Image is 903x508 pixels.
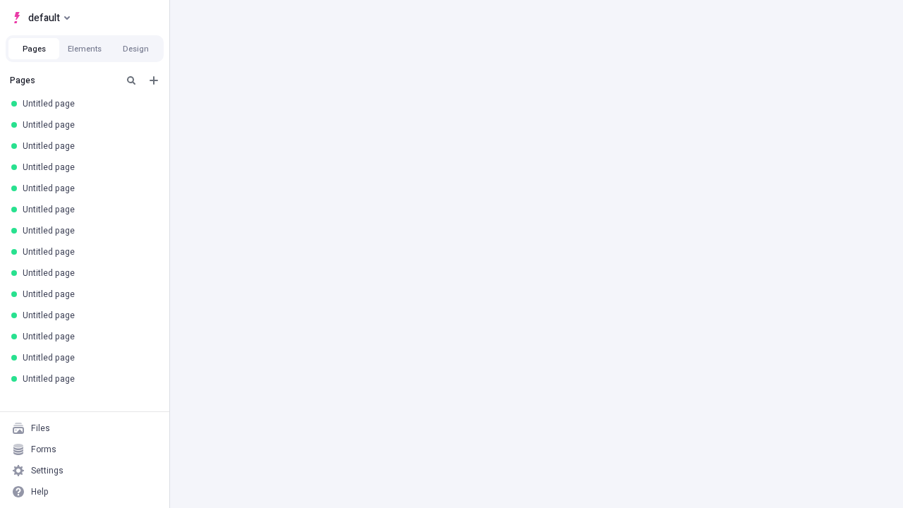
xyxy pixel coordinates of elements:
[23,246,152,258] div: Untitled page
[31,423,50,434] div: Files
[23,225,152,236] div: Untitled page
[23,98,152,109] div: Untitled page
[10,75,117,86] div: Pages
[23,267,152,279] div: Untitled page
[23,119,152,131] div: Untitled page
[23,373,152,385] div: Untitled page
[23,289,152,300] div: Untitled page
[28,9,60,26] span: default
[31,444,56,455] div: Forms
[110,38,161,59] button: Design
[31,486,49,497] div: Help
[23,183,152,194] div: Untitled page
[23,140,152,152] div: Untitled page
[23,162,152,173] div: Untitled page
[23,352,152,363] div: Untitled page
[23,331,152,342] div: Untitled page
[31,465,63,476] div: Settings
[23,310,152,321] div: Untitled page
[59,38,110,59] button: Elements
[6,7,75,28] button: Select site
[145,72,162,89] button: Add new
[23,204,152,215] div: Untitled page
[8,38,59,59] button: Pages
